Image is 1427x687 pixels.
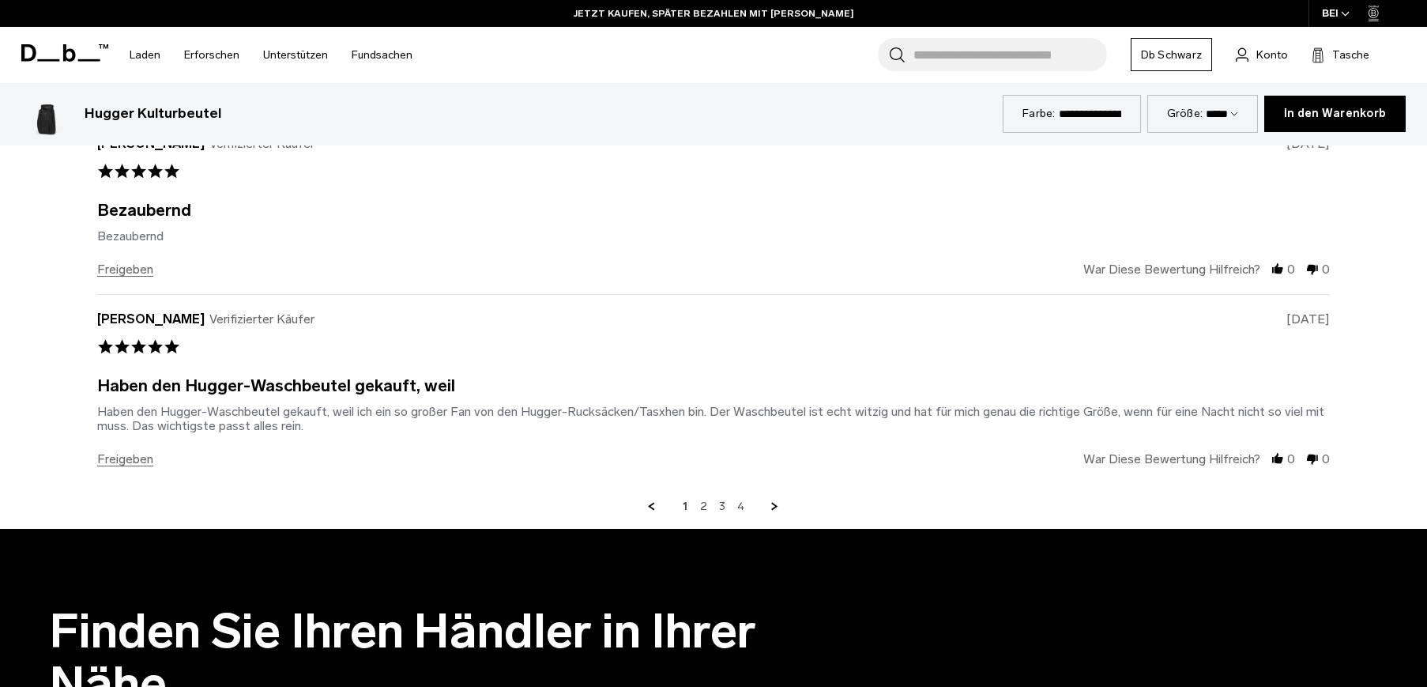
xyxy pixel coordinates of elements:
nav: Hauptnavigation [118,27,424,83]
div: Haben den Hugger-Waschbeutel gekauft, weil [97,379,455,392]
div: Bezaubernd [97,203,191,217]
span: Freigeben [97,452,153,466]
img: Hugger Kulturbeutel Black Out [21,89,72,139]
span: Freigeben [97,262,153,277]
span: 0 [1322,262,1330,276]
nav: Durchsuchen Sie die nächsten und vorherigen Bewertungen [97,500,1330,514]
button: Tasche [1312,45,1369,64]
a: Konto [1236,45,1288,64]
a: Laden [130,27,160,83]
div: Bewertung von Malin F. am 22. Jan. 2025 [1271,262,1285,277]
span: Verifizierter Käufer [209,137,314,150]
span: War diese Bewertung hilfreich? [1083,262,1260,276]
a: Erforschen [184,27,239,83]
span: Verifizierter Käufer [209,312,314,326]
a: Db Schwarz [1131,38,1213,71]
span: Freigeben [97,453,156,466]
div: vote down Bewertung von Melanie am 21. Jan. 2025 [1305,452,1320,466]
span: 0 [1322,452,1330,466]
a: Vorherige Seite [645,500,659,514]
span: Freigeben [97,263,156,277]
a: Seite 1, Aktuelle Seite [683,500,688,514]
span: Konto [1256,47,1288,63]
div: vote down Bewertung von Malin F. am 22. Jan. 2025 [1305,262,1320,277]
span: Tasche [1332,47,1369,63]
a: Unterstützen [263,27,328,83]
div: Bezaubernd [97,228,164,243]
span: In den Warenkorb [1284,108,1386,120]
a: Gehe zu Seite 2 [700,500,707,514]
div: Bewertung von Melanie am 21. Jan. 2025 [1271,452,1285,466]
a: JETZT KAUFEN, SPÄTER BEZAHLEN MIT [PERSON_NAME] [574,6,854,21]
span: [PERSON_NAME] [97,312,205,326]
span: [PERSON_NAME] [97,137,205,150]
span: 0 [1287,452,1295,466]
span: Datum der Überprüfung 21.01.25 [1286,312,1330,326]
label: Farbe: [1022,105,1056,122]
span: Datum der Überprüfung 22.01.25 [1286,137,1330,150]
div: Haben den Hugger-Waschbeutel gekauft, weil ich ein so großer Fan von den Hugger-Rucksäcken/Tasxhe... [97,404,1324,433]
a: Fundsachen [352,27,412,83]
h3: Hugger Kulturbeutel [85,104,221,124]
a: Gehe zu Seite 4 [737,500,744,514]
a: Nächste Seite [768,500,782,514]
a: Gehe zu Seite 3 [719,500,725,514]
label: Größe: [1167,105,1203,122]
span: War diese Bewertung hilfreich? [1083,452,1260,466]
span: 0 [1287,262,1295,276]
button: In den Warenkorb [1264,96,1406,132]
font: BEI [1322,8,1339,20]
